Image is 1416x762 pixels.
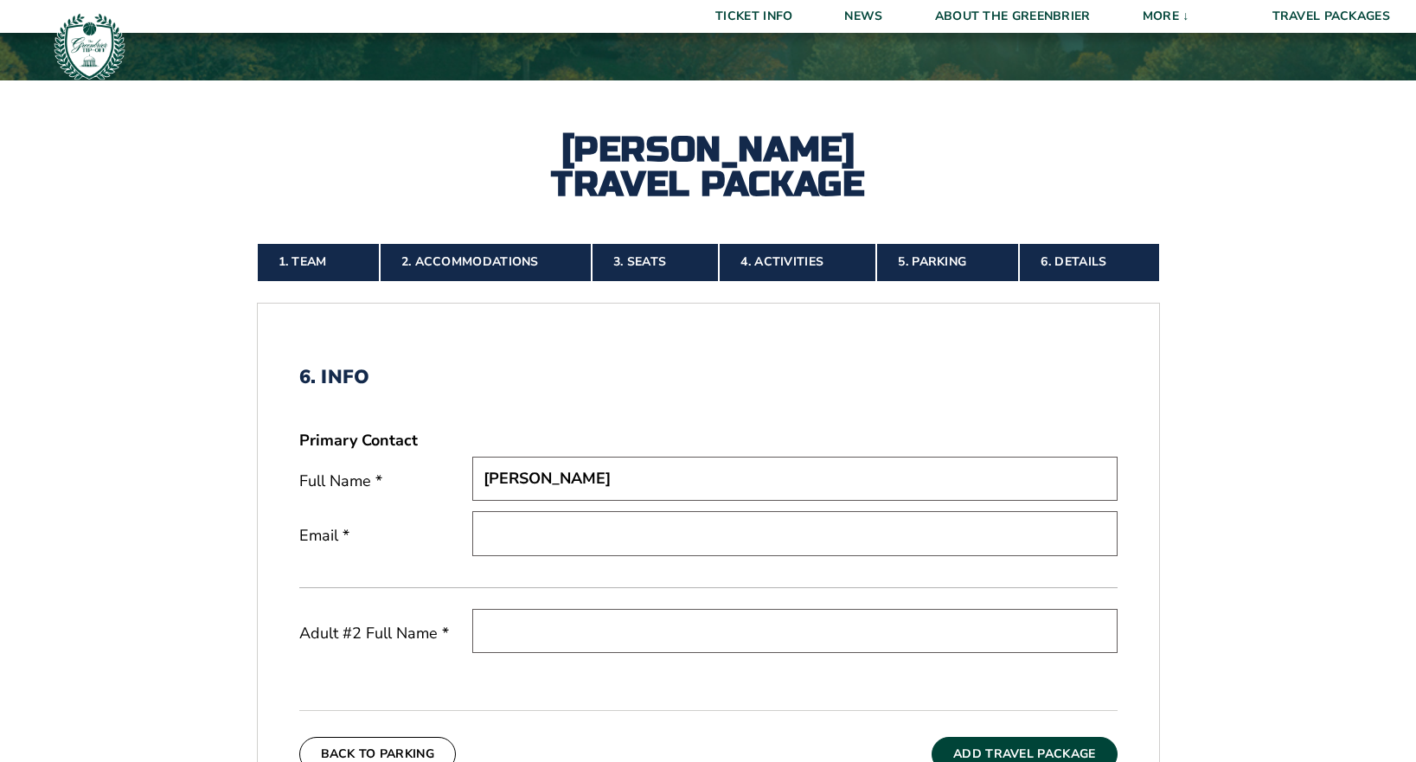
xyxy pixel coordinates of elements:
a: 5. Parking [876,243,1019,281]
img: Greenbrier Tip-Off [52,9,127,84]
a: 1. Team [257,243,380,281]
a: 3. Seats [592,243,719,281]
label: Email * [299,525,472,547]
h2: 6. Info [299,366,1118,388]
h2: [PERSON_NAME] Travel Package [518,132,899,202]
strong: Primary Contact [299,430,418,451]
label: Adult #2 Full Name * [299,623,472,644]
label: Full Name * [299,471,472,492]
a: 2. Accommodations [380,243,592,281]
a: 4. Activities [719,243,876,281]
